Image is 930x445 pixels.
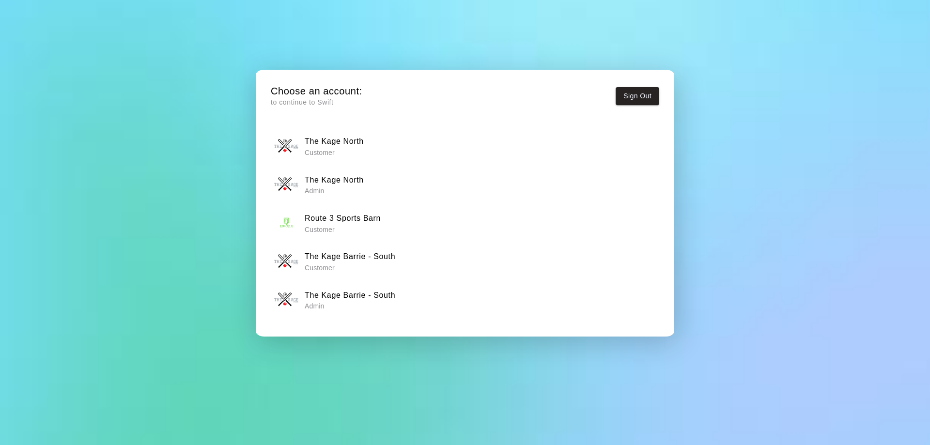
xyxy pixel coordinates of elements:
[271,97,362,107] p: to continue to Swift
[305,225,381,234] p: Customer
[305,174,364,186] h6: The Kage North
[616,87,659,105] button: Sign Out
[271,85,362,98] h5: Choose an account:
[305,135,364,148] h6: The Kage North
[274,134,298,158] img: The Kage North
[274,249,298,274] img: The Kage Barrie - South
[274,211,298,235] img: Route 3 Sports Barn
[271,169,659,200] button: The Kage NorthThe Kage North Admin
[271,246,659,276] button: The Kage Barrie - SouthThe Kage Barrie - South Customer
[305,250,395,263] h6: The Kage Barrie - South
[305,212,381,225] h6: Route 3 Sports Barn
[274,172,298,197] img: The Kage North
[271,208,659,238] button: Route 3 Sports BarnRoute 3 Sports Barn Customer
[305,186,364,196] p: Admin
[271,131,659,161] button: The Kage NorthThe Kage North Customer
[305,148,364,157] p: Customer
[305,301,395,311] p: Admin
[271,285,659,315] button: The Kage Barrie - SouthThe Kage Barrie - South Admin
[305,263,395,273] p: Customer
[274,288,298,312] img: The Kage Barrie - South
[305,289,395,302] h6: The Kage Barrie - South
